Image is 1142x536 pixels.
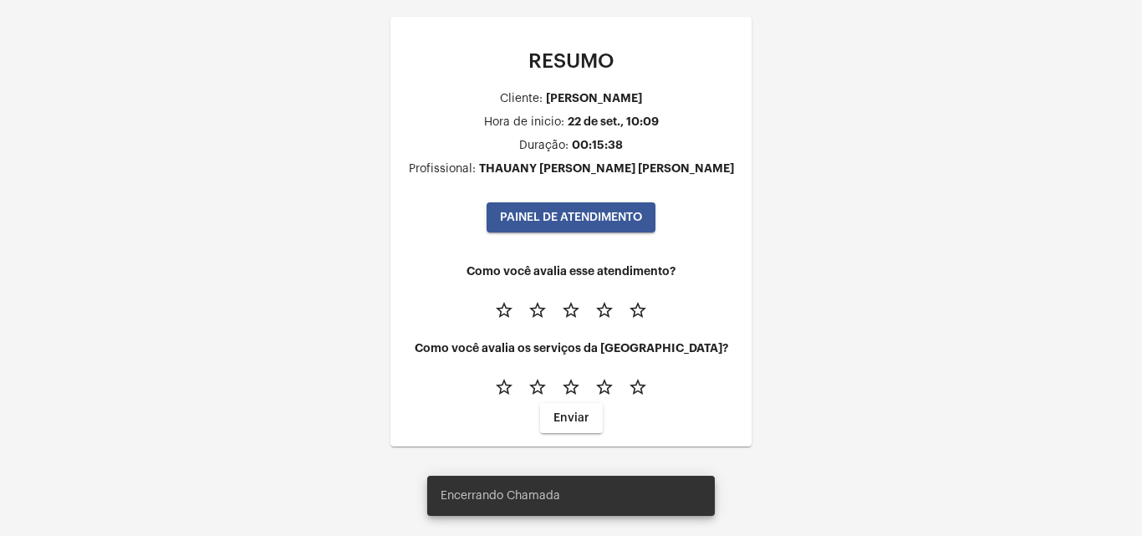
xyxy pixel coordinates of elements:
mat-icon: star_border [528,300,548,320]
button: PAINEL DE ATENDIMENTO [487,202,655,232]
h4: Como você avalia os serviços da [GEOGRAPHIC_DATA]? [404,342,738,355]
span: Encerrando Chamada [441,488,560,504]
div: Cliente: [500,93,543,105]
span: Enviar [553,412,589,424]
div: THAUANY [PERSON_NAME] [PERSON_NAME] [479,162,734,175]
mat-icon: star_border [494,300,514,320]
h4: Como você avalia esse atendimento? [404,265,738,278]
mat-icon: star_border [561,300,581,320]
mat-icon: star_border [628,377,648,397]
div: Hora de inicio: [484,116,564,129]
mat-icon: star_border [594,377,614,397]
mat-icon: star_border [628,300,648,320]
p: RESUMO [404,50,738,72]
div: Profissional: [409,163,476,176]
span: PAINEL DE ATENDIMENTO [500,212,642,223]
mat-icon: star_border [494,377,514,397]
div: [PERSON_NAME] [546,92,642,105]
button: Enviar [540,403,603,433]
mat-icon: star_border [561,377,581,397]
div: 22 de set., 10:09 [568,115,659,128]
mat-icon: star_border [594,300,614,320]
mat-icon: star_border [528,377,548,397]
div: 00:15:38 [572,139,623,151]
div: Duração: [519,140,568,152]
